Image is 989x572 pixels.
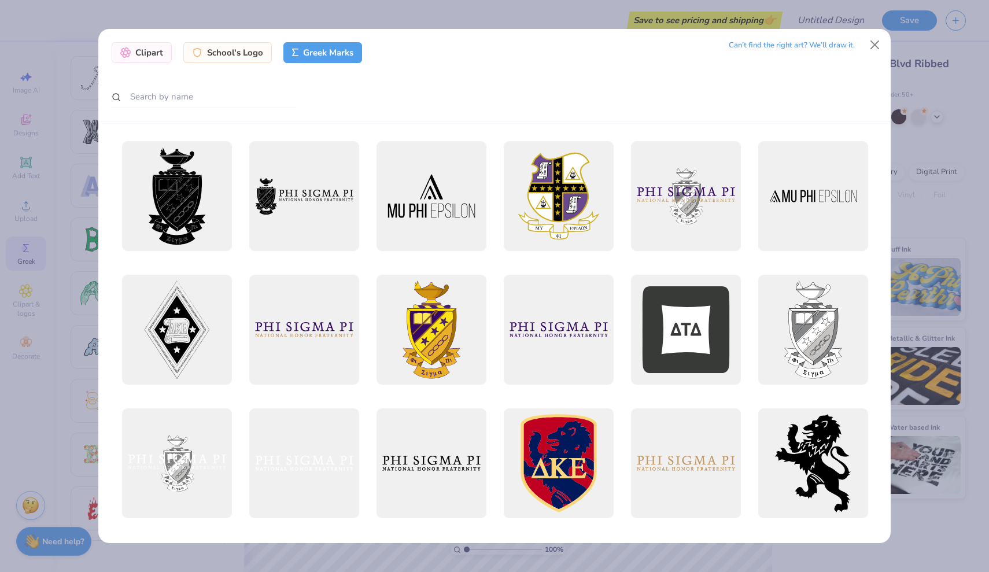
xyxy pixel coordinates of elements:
[729,35,855,56] div: Can’t find the right art? We’ll draw it.
[283,42,363,63] div: Greek Marks
[112,42,172,63] div: Clipart
[864,34,886,56] button: Close
[112,86,297,108] input: Search by name
[183,42,272,63] div: School's Logo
